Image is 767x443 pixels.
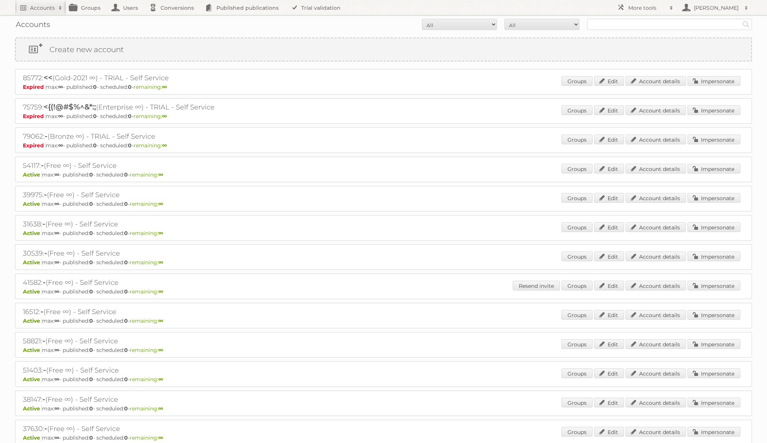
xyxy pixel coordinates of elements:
[130,317,163,324] span: remaining:
[162,84,167,90] strong: ∞
[30,4,55,12] h2: Accounts
[124,171,128,178] strong: 0
[23,171,744,178] p: max: - published: - scheduled: -
[594,398,624,407] a: Edit
[687,281,740,290] a: Impersonate
[124,317,128,324] strong: 0
[692,4,741,12] h2: [PERSON_NAME]
[23,259,42,266] span: Active
[128,84,132,90] strong: 0
[687,193,740,203] a: Impersonate
[561,339,593,349] a: Groups
[93,84,97,90] strong: 0
[158,347,163,353] strong: ∞
[54,201,59,207] strong: ∞
[54,317,59,324] strong: ∞
[124,230,128,236] strong: 0
[561,76,593,86] a: Groups
[23,288,744,295] p: max: - published: - scheduled: -
[626,339,686,349] a: Account details
[23,201,744,207] p: max: - published: - scheduled: -
[89,405,93,412] strong: 0
[124,347,128,353] strong: 0
[54,288,59,295] strong: ∞
[23,307,285,317] h2: 16512: (Free ∞) - Self Service
[687,339,740,349] a: Impersonate
[687,222,740,232] a: Impersonate
[54,376,59,383] strong: ∞
[42,336,45,345] span: -
[594,427,624,437] a: Edit
[89,230,93,236] strong: 0
[626,135,686,144] a: Account details
[23,190,285,200] h2: 39975: (Free ∞) - Self Service
[93,142,97,149] strong: 0
[23,201,42,207] span: Active
[687,135,740,144] a: Impersonate
[54,405,59,412] strong: ∞
[23,142,744,149] p: max: - published: - scheduled: -
[23,434,42,441] span: Active
[44,73,53,82] span: <<
[158,201,163,207] strong: ∞
[561,222,593,232] a: Groups
[594,222,624,232] a: Edit
[594,281,624,290] a: Edit
[687,164,740,174] a: Impersonate
[626,105,686,115] a: Account details
[158,171,163,178] strong: ∞
[130,405,163,412] span: remaining:
[23,424,285,434] h2: 37630: (Free ∞) - Self Service
[628,4,666,12] h2: More tools
[687,427,740,437] a: Impersonate
[23,347,744,353] p: max: - published: - scheduled: -
[626,427,686,437] a: Account details
[594,251,624,261] a: Edit
[89,317,93,324] strong: 0
[687,368,740,378] a: Impersonate
[687,76,740,86] a: Impersonate
[44,190,47,199] span: -
[158,405,163,412] strong: ∞
[54,434,59,441] strong: ∞
[89,259,93,266] strong: 0
[130,171,163,178] span: remaining:
[626,398,686,407] a: Account details
[158,288,163,295] strong: ∞
[626,251,686,261] a: Account details
[158,317,163,324] strong: ∞
[23,365,285,375] h2: 51403: (Free ∞) - Self Service
[594,193,624,203] a: Edit
[561,135,593,144] a: Groups
[740,19,752,30] input: Search
[561,193,593,203] a: Groups
[23,317,744,324] p: max: - published: - scheduled: -
[23,259,744,266] p: max: - published: - scheduled: -
[93,113,97,120] strong: 0
[23,230,744,236] p: max: - published: - scheduled: -
[23,434,744,441] p: max: - published: - scheduled: -
[130,434,163,441] span: remaining:
[23,248,285,258] h2: 30539: (Free ∞) - Self Service
[23,73,285,83] h2: 85772: (Gold-2021 ∞) - TRIAL - Self Service
[44,102,96,111] span: <{(!@#$%^&*:;
[89,376,93,383] strong: 0
[23,84,46,90] span: Expired
[58,113,63,120] strong: ∞
[23,288,42,295] span: Active
[23,84,744,90] p: max: - published: - scheduled: -
[594,135,624,144] a: Edit
[23,161,285,171] h2: 54117: (Free ∞) - Self Service
[44,424,47,433] span: -
[44,248,47,257] span: -
[42,395,45,404] span: -
[45,132,48,141] span: -
[124,376,128,383] strong: 0
[23,376,42,383] span: Active
[54,347,59,353] strong: ∞
[89,288,93,295] strong: 0
[23,113,46,120] span: Expired
[124,405,128,412] strong: 0
[89,434,93,441] strong: 0
[561,281,593,290] a: Groups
